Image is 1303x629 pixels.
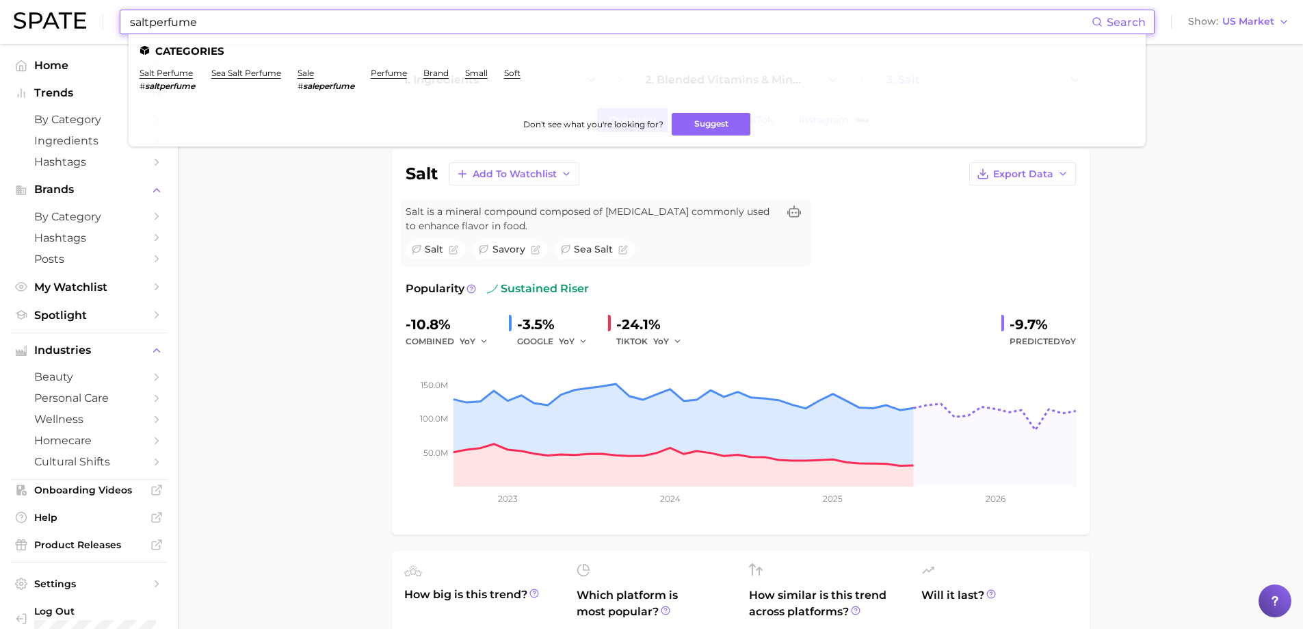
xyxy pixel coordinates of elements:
span: personal care [34,391,144,405]
h1: salt [406,166,438,182]
span: Add to Watchlist [473,168,557,180]
span: Show [1188,18,1218,25]
button: YoY [653,333,683,350]
a: Settings [11,574,167,594]
img: SPATE [14,12,86,29]
img: sustained riser [487,283,498,294]
a: Product Releases [11,535,167,555]
input: Search here for a brand, industry, or ingredient [129,10,1092,34]
a: soft [504,68,521,78]
span: by Category [34,210,144,223]
span: Ingredients [34,134,144,147]
span: Log Out [34,605,174,617]
span: My Watchlist [34,281,144,294]
span: Industries [34,344,144,357]
span: salt [425,242,443,257]
a: perfume [371,68,407,78]
tspan: 2024 [659,493,680,504]
span: beauty [34,370,144,383]
a: sale [298,68,314,78]
span: sustained riser [487,281,589,297]
button: YoY [460,333,489,350]
button: YoY [559,333,588,350]
em: saleperfume [303,81,354,91]
span: cultural shifts [34,455,144,468]
span: Home [34,59,144,72]
a: Hashtags [11,227,167,248]
button: Flag as miscategorized or irrelevant [618,245,628,255]
button: ShowUS Market [1185,13,1293,31]
a: salt perfume [140,68,193,78]
a: wellness [11,409,167,430]
a: Hashtags [11,151,167,172]
a: Onboarding Videos [11,480,167,500]
span: homecare [34,434,144,447]
button: Brands [11,179,167,200]
span: Help [34,511,144,524]
a: Posts [11,248,167,270]
span: YoY [460,335,475,347]
div: GOOGLE [517,333,597,350]
span: How similar is this trend across platforms? [749,587,905,620]
a: Home [11,55,167,76]
span: # [298,81,303,91]
span: savory [492,242,525,257]
span: Search [1107,16,1146,29]
span: by Category [34,113,144,126]
div: -24.1% [616,313,692,335]
button: Flag as miscategorized or irrelevant [531,245,540,255]
span: Don't see what you're looking for? [523,119,663,129]
a: Help [11,507,167,528]
a: Ingredients [11,130,167,151]
span: YoY [1060,336,1076,346]
button: Flag as miscategorized or irrelevant [449,245,458,255]
span: Product Releases [34,539,144,551]
a: brand [423,68,449,78]
a: My Watchlist [11,277,167,298]
span: Settings [34,578,144,590]
div: TIKTOK [616,333,692,350]
a: by Category [11,109,167,130]
tspan: 2023 [497,493,517,504]
tspan: 2026 [985,493,1005,504]
span: Salt is a mineral compound composed of [MEDICAL_DATA] commonly used to enhance flavor in food. [406,205,778,233]
li: Categories [140,45,1135,57]
span: Trends [34,87,144,99]
button: Export Data [969,162,1076,185]
span: Spotlight [34,309,144,322]
span: sea salt [574,242,613,257]
em: saltperfume [145,81,195,91]
span: Export Data [993,168,1053,180]
a: cultural shifts [11,451,167,472]
span: YoY [653,335,669,347]
a: sea salt perfume [211,68,281,78]
span: wellness [34,413,144,426]
span: YoY [559,335,575,347]
button: Industries [11,340,167,361]
span: Will it last? [921,587,1077,620]
span: # [140,81,145,91]
div: -9.7% [1010,313,1076,335]
a: beauty [11,366,167,387]
a: homecare [11,430,167,451]
a: personal care [11,387,167,409]
button: Suggest [672,113,750,136]
div: -10.8% [406,313,498,335]
a: small [465,68,488,78]
span: Popularity [406,281,464,297]
span: US Market [1222,18,1274,25]
span: How big is this trend? [404,587,560,620]
div: -3.5% [517,313,597,335]
button: Trends [11,83,167,103]
a: by Category [11,206,167,227]
span: Hashtags [34,155,144,168]
span: Posts [34,253,144,266]
span: Brands [34,183,144,196]
span: Hashtags [34,231,144,244]
button: Add to Watchlist [449,162,579,185]
span: Predicted [1010,333,1076,350]
tspan: 2025 [823,493,843,504]
div: combined [406,333,498,350]
a: Spotlight [11,305,167,326]
span: Onboarding Videos [34,484,144,496]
